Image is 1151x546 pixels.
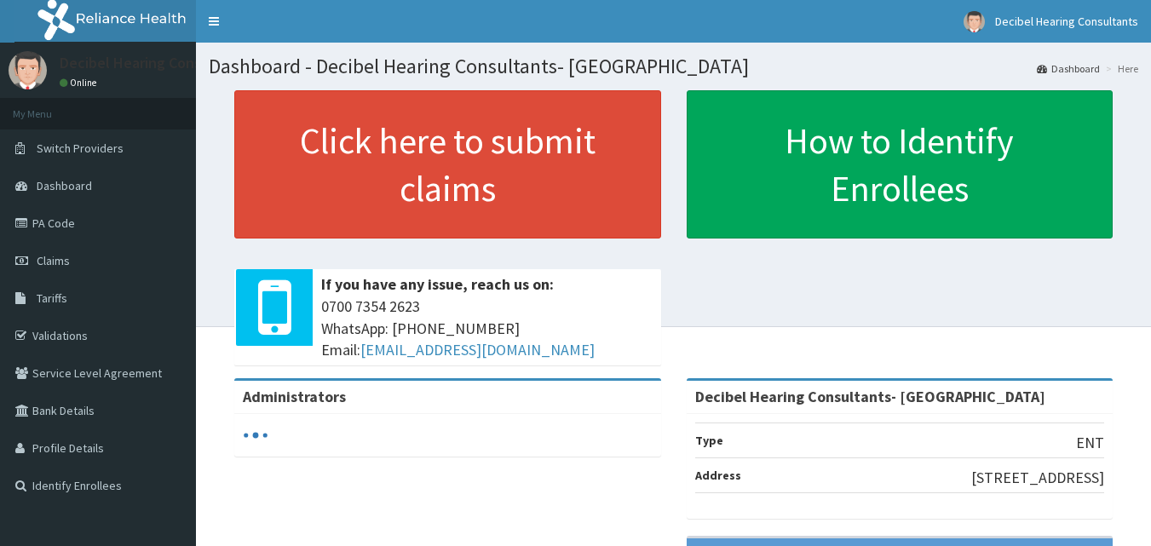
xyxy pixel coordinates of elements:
[321,296,653,361] span: 0700 7354 2623 WhatsApp: [PHONE_NUMBER] Email:
[1037,61,1100,76] a: Dashboard
[60,55,250,71] p: Decibel Hearing Consultants
[695,387,1045,406] strong: Decibel Hearing Consultants- [GEOGRAPHIC_DATA]
[1102,61,1138,76] li: Here
[1076,432,1104,454] p: ENT
[234,90,661,239] a: Click here to submit claims
[360,340,595,359] a: [EMAIL_ADDRESS][DOMAIN_NAME]
[964,11,985,32] img: User Image
[695,468,741,483] b: Address
[971,467,1104,489] p: [STREET_ADDRESS]
[37,253,70,268] span: Claims
[687,90,1114,239] a: How to Identify Enrollees
[209,55,1138,78] h1: Dashboard - Decibel Hearing Consultants- [GEOGRAPHIC_DATA]
[243,422,268,448] svg: audio-loading
[9,51,47,89] img: User Image
[995,14,1138,29] span: Decibel Hearing Consultants
[37,178,92,193] span: Dashboard
[37,290,67,306] span: Tariffs
[60,77,101,89] a: Online
[695,433,723,448] b: Type
[37,141,124,156] span: Switch Providers
[243,387,346,406] b: Administrators
[321,274,554,294] b: If you have any issue, reach us on:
